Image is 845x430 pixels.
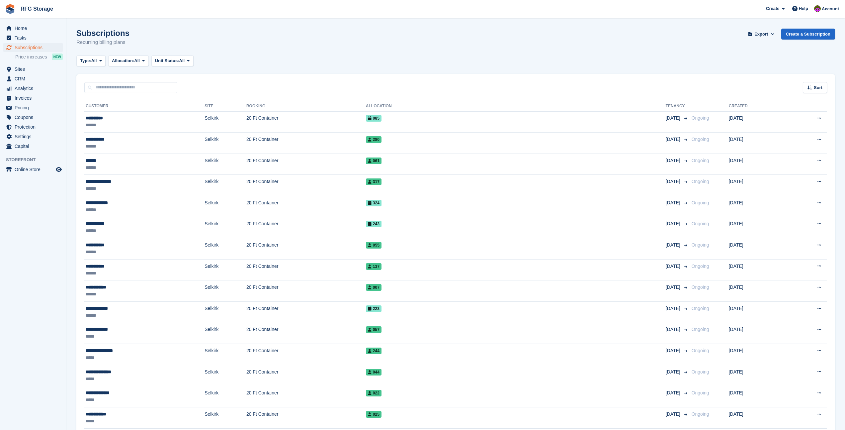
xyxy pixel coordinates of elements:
td: 20 Ft Container [246,111,366,133]
span: 085 [366,115,381,122]
span: [DATE] [666,220,682,227]
span: Ongoing [692,369,709,375]
th: Allocation [366,101,666,112]
a: Preview store [55,165,63,173]
a: menu [3,33,63,43]
th: Customer [84,101,205,112]
span: Sort [814,84,822,91]
span: [DATE] [666,389,682,396]
td: Selkirk [205,302,246,323]
span: All [134,57,140,64]
td: Selkirk [205,238,246,260]
img: Laura Lawson [814,5,821,12]
td: Selkirk [205,196,246,217]
button: Type: All [76,55,106,66]
span: Ongoing [692,264,709,269]
a: menu [3,165,63,174]
span: All [179,57,185,64]
td: 20 Ft Container [246,386,366,407]
a: menu [3,84,63,93]
span: Unit Status: [155,57,179,64]
a: menu [3,103,63,112]
span: CRM [15,74,54,83]
span: 324 [366,200,381,206]
span: 055 [366,242,381,249]
span: [DATE] [666,411,682,418]
td: 20 Ft Container [246,133,366,154]
td: [DATE] [729,344,786,365]
td: Selkirk [205,407,246,429]
a: menu [3,64,63,74]
p: Recurring billing plans [76,39,129,46]
span: Capital [15,142,54,151]
span: [DATE] [666,178,682,185]
td: 20 Ft Container [246,217,366,238]
a: RFG Storage [18,3,56,14]
span: [DATE] [666,115,682,122]
span: [DATE] [666,136,682,143]
a: menu [3,43,63,52]
td: [DATE] [729,302,786,323]
td: 20 Ft Container [246,407,366,429]
a: menu [3,24,63,33]
span: Ongoing [692,306,709,311]
span: 244 [366,348,381,354]
td: [DATE] [729,407,786,429]
span: 243 [366,221,381,227]
td: Selkirk [205,365,246,386]
span: 280 [366,136,381,143]
td: 20 Ft Container [246,154,366,175]
td: [DATE] [729,323,786,344]
td: 20 Ft Container [246,238,366,260]
a: Price increases NEW [15,53,63,60]
span: Price increases [15,54,47,60]
td: [DATE] [729,217,786,238]
a: menu [3,74,63,83]
span: Ongoing [692,137,709,142]
span: 061 [366,158,381,164]
span: Home [15,24,54,33]
span: 137 [366,263,381,270]
span: Ongoing [692,115,709,121]
td: 20 Ft Container [246,302,366,323]
td: [DATE] [729,154,786,175]
th: Created [729,101,786,112]
span: [DATE] [666,305,682,312]
span: Ongoing [692,179,709,184]
span: [DATE] [666,326,682,333]
button: Allocation: All [108,55,149,66]
td: Selkirk [205,386,246,407]
span: [DATE] [666,284,682,291]
td: [DATE] [729,365,786,386]
span: Create [766,5,779,12]
img: stora-icon-8386f47178a22dfd0bd8f6a31ec36ba5ce8667c1dd55bd0f319d3a0aa187defe.svg [5,4,15,14]
span: [DATE] [666,347,682,354]
span: Settings [15,132,54,141]
td: [DATE] [729,238,786,260]
span: [DATE] [666,369,682,376]
a: menu [3,113,63,122]
td: [DATE] [729,259,786,280]
td: [DATE] [729,175,786,196]
td: Selkirk [205,323,246,344]
a: menu [3,142,63,151]
span: Subscriptions [15,43,54,52]
span: [DATE] [666,242,682,249]
span: Account [822,6,839,12]
span: Ongoing [692,284,709,290]
span: All [91,57,97,64]
span: 025 [366,411,381,418]
td: 20 Ft Container [246,280,366,302]
div: NEW [52,54,63,60]
span: Sites [15,64,54,74]
td: Selkirk [205,259,246,280]
td: Selkirk [205,217,246,238]
a: menu [3,122,63,132]
span: Ongoing [692,390,709,395]
span: 057 [366,326,381,333]
span: Ongoing [692,348,709,353]
td: Selkirk [205,280,246,302]
span: Coupons [15,113,54,122]
td: 20 Ft Container [246,175,366,196]
td: [DATE] [729,280,786,302]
